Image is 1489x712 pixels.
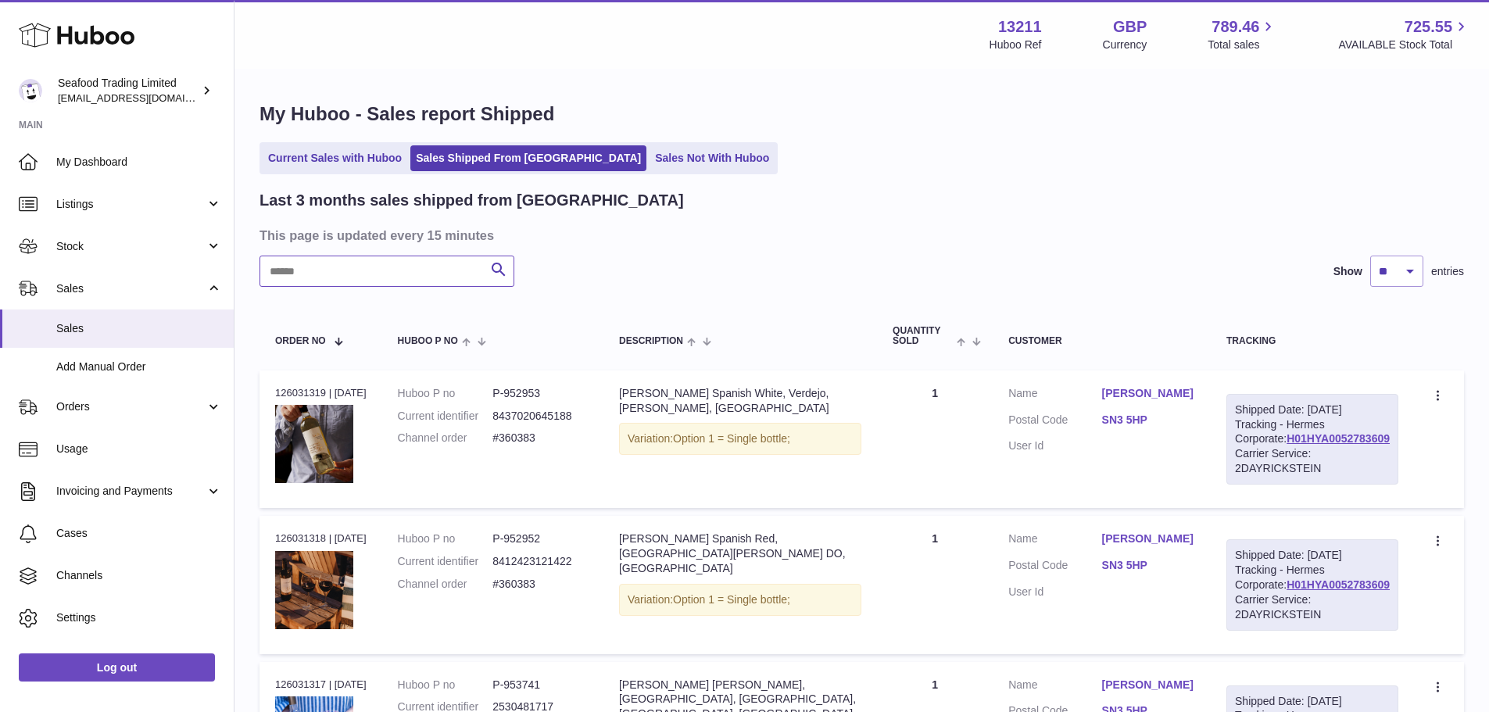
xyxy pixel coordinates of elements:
a: Current Sales with Huboo [263,145,407,171]
dt: Current identifier [398,554,493,569]
span: Description [619,336,683,346]
img: Rick-Stein-Spanish-Red.jpg [275,551,353,629]
span: AVAILABLE Stock Total [1338,38,1470,52]
span: [EMAIL_ADDRESS][DOMAIN_NAME] [58,91,230,104]
span: Settings [56,610,222,625]
dt: Channel order [398,431,493,445]
dt: Huboo P no [398,678,493,692]
dt: Name [1008,386,1101,405]
div: Tracking [1226,336,1398,346]
a: SN3 5HP [1102,558,1195,573]
span: Listings [56,197,206,212]
strong: 13211 [998,16,1042,38]
div: Carrier Service: 2DAYRICKSTEIN [1235,446,1390,476]
div: [PERSON_NAME] Spanish Red, [GEOGRAPHIC_DATA][PERSON_NAME] DO, [GEOGRAPHIC_DATA] [619,531,861,576]
div: 126031317 | [DATE] [275,678,367,692]
dd: #360383 [492,577,588,592]
span: Order No [275,336,326,346]
dt: User Id [1008,438,1101,453]
dt: Huboo P no [398,386,493,401]
a: [PERSON_NAME] [1102,386,1195,401]
dt: Huboo P no [398,531,493,546]
span: Option 1 = Single bottle; [673,593,790,606]
span: Total sales [1208,38,1277,52]
div: Huboo Ref [990,38,1042,52]
dt: Channel order [398,577,493,592]
span: Sales [56,321,222,336]
span: Invoicing and Payments [56,484,206,499]
a: 725.55 AVAILABLE Stock Total [1338,16,1470,52]
dt: Postal Code [1008,413,1101,431]
span: entries [1431,264,1464,279]
div: Seafood Trading Limited [58,76,199,106]
div: Tracking - Hermes Corporate: [1226,394,1398,485]
dd: P-953741 [492,678,588,692]
dd: P-952953 [492,386,588,401]
a: H01HYA0052783609 [1287,578,1390,591]
a: SN3 5HP [1102,413,1195,428]
h3: This page is updated every 15 minutes [260,227,1460,244]
td: 1 [877,516,993,653]
a: H01HYA0052783609 [1287,432,1390,445]
div: Currency [1103,38,1147,52]
img: Rick-Stein-Spanish-White.jpg [275,405,353,483]
span: Cases [56,526,222,541]
span: 789.46 [1212,16,1259,38]
span: Stock [56,239,206,254]
div: [PERSON_NAME] Spanish White, Verdejo, [PERSON_NAME], [GEOGRAPHIC_DATA] [619,386,861,416]
a: Log out [19,653,215,682]
img: internalAdmin-13211@internal.huboo.com [19,79,42,102]
span: My Dashboard [56,155,222,170]
span: Sales [56,281,206,296]
span: Usage [56,442,222,456]
div: Customer [1008,336,1195,346]
dt: Name [1008,678,1101,696]
h1: My Huboo - Sales report Shipped [260,102,1464,127]
div: Carrier Service: 2DAYRICKSTEIN [1235,592,1390,622]
dt: Current identifier [398,409,493,424]
div: Variation: [619,584,861,616]
div: Tracking - Hermes Corporate: [1226,539,1398,630]
a: 789.46 Total sales [1208,16,1277,52]
span: Orders [56,399,206,414]
span: Option 1 = Single bottle; [673,432,790,445]
dt: User Id [1008,585,1101,599]
span: Add Manual Order [56,360,222,374]
a: [PERSON_NAME] [1102,531,1195,546]
span: Quantity Sold [893,326,953,346]
strong: GBP [1113,16,1147,38]
div: Shipped Date: [DATE] [1235,548,1390,563]
span: Channels [56,568,222,583]
dd: 8412423121422 [492,554,588,569]
div: 126031319 | [DATE] [275,386,367,400]
td: 1 [877,370,993,508]
dt: Name [1008,531,1101,550]
span: Huboo P no [398,336,458,346]
h2: Last 3 months sales shipped from [GEOGRAPHIC_DATA] [260,190,684,211]
span: 725.55 [1405,16,1452,38]
a: Sales Shipped From [GEOGRAPHIC_DATA] [410,145,646,171]
label: Show [1333,264,1362,279]
dd: 8437020645188 [492,409,588,424]
dd: P-952952 [492,531,588,546]
div: 126031318 | [DATE] [275,531,367,546]
a: Sales Not With Huboo [650,145,775,171]
dt: Postal Code [1008,558,1101,577]
dd: #360383 [492,431,588,445]
a: [PERSON_NAME] [1102,678,1195,692]
div: Variation: [619,423,861,455]
div: Shipped Date: [DATE] [1235,403,1390,417]
div: Shipped Date: [DATE] [1235,694,1390,709]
